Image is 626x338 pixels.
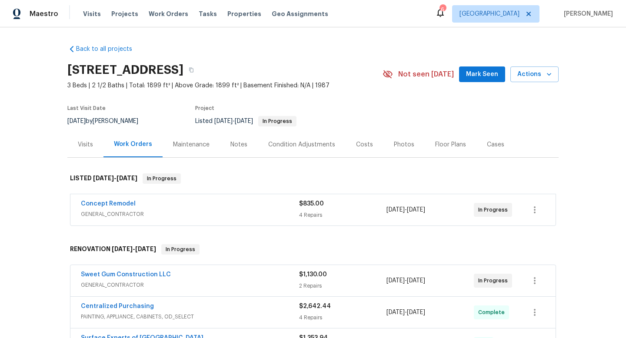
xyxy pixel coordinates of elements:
a: Back to all projects [67,45,151,53]
span: - [93,175,137,181]
span: Complete [478,308,508,317]
span: $1,130.00 [299,272,327,278]
span: - [386,276,425,285]
span: [GEOGRAPHIC_DATA] [460,10,519,18]
span: [DATE] [235,118,253,124]
span: [DATE] [407,278,425,284]
span: [DATE] [112,246,133,252]
span: - [112,246,156,252]
div: Costs [356,140,373,149]
div: Maintenance [173,140,210,149]
div: Notes [230,140,247,149]
span: [DATE] [386,309,405,315]
span: [PERSON_NAME] [560,10,613,18]
span: [DATE] [135,246,156,252]
span: Projects [111,10,138,18]
div: 2 Repairs [299,282,386,290]
div: by [PERSON_NAME] [67,116,149,126]
span: Properties [227,10,261,18]
span: Listed [195,118,296,124]
span: [DATE] [67,118,86,124]
div: Photos [394,140,414,149]
span: [DATE] [386,278,405,284]
span: Not seen [DATE] [398,70,454,79]
span: GENERAL_CONTRACTOR [81,281,299,289]
span: 3 Beds | 2 1/2 Baths | Total: 1899 ft² | Above Grade: 1899 ft² | Basement Finished: N/A | 1987 [67,81,383,90]
div: LISTED [DATE]-[DATE]In Progress [67,165,559,192]
span: In Progress [259,119,296,124]
span: In Progress [478,205,511,214]
span: - [214,118,253,124]
a: Sweet Gum Construction LLC [81,272,171,278]
div: 4 Repairs [299,211,386,219]
span: [DATE] [407,309,425,315]
span: Tasks [199,11,217,17]
div: Condition Adjustments [268,140,335,149]
span: $835.00 [299,201,324,207]
span: [DATE] [93,175,114,181]
span: [DATE] [407,207,425,213]
span: Actions [517,69,552,80]
span: In Progress [162,245,199,254]
div: RENOVATION [DATE]-[DATE]In Progress [67,235,559,263]
a: Centralized Purchasing [81,303,154,309]
span: Work Orders [149,10,188,18]
span: In Progress [478,276,511,285]
span: Geo Assignments [272,10,328,18]
span: [DATE] [386,207,405,213]
span: Visits [83,10,101,18]
span: Last Visit Date [67,106,106,111]
span: Maestro [30,10,58,18]
a: Concept Remodel [81,201,136,207]
span: GENERAL_CONTRACTOR [81,210,299,219]
h6: LISTED [70,173,137,184]
button: Actions [510,66,559,83]
span: Project [195,106,214,111]
span: [DATE] [117,175,137,181]
h6: RENOVATION [70,244,156,255]
span: In Progress [143,174,180,183]
div: Cases [487,140,504,149]
div: 4 Repairs [299,313,386,322]
div: Floor Plans [435,140,466,149]
div: Visits [78,140,93,149]
span: $2,642.44 [299,303,331,309]
span: - [386,205,425,214]
h2: [STREET_ADDRESS] [67,66,183,74]
div: 6 [440,5,446,14]
div: Work Orders [114,140,152,149]
span: Mark Seen [466,69,498,80]
button: Mark Seen [459,66,505,83]
span: - [386,308,425,317]
span: [DATE] [214,118,233,124]
span: PAINTING, APPLIANCE, CABINETS, OD_SELECT [81,312,299,321]
button: Copy Address [183,62,199,78]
